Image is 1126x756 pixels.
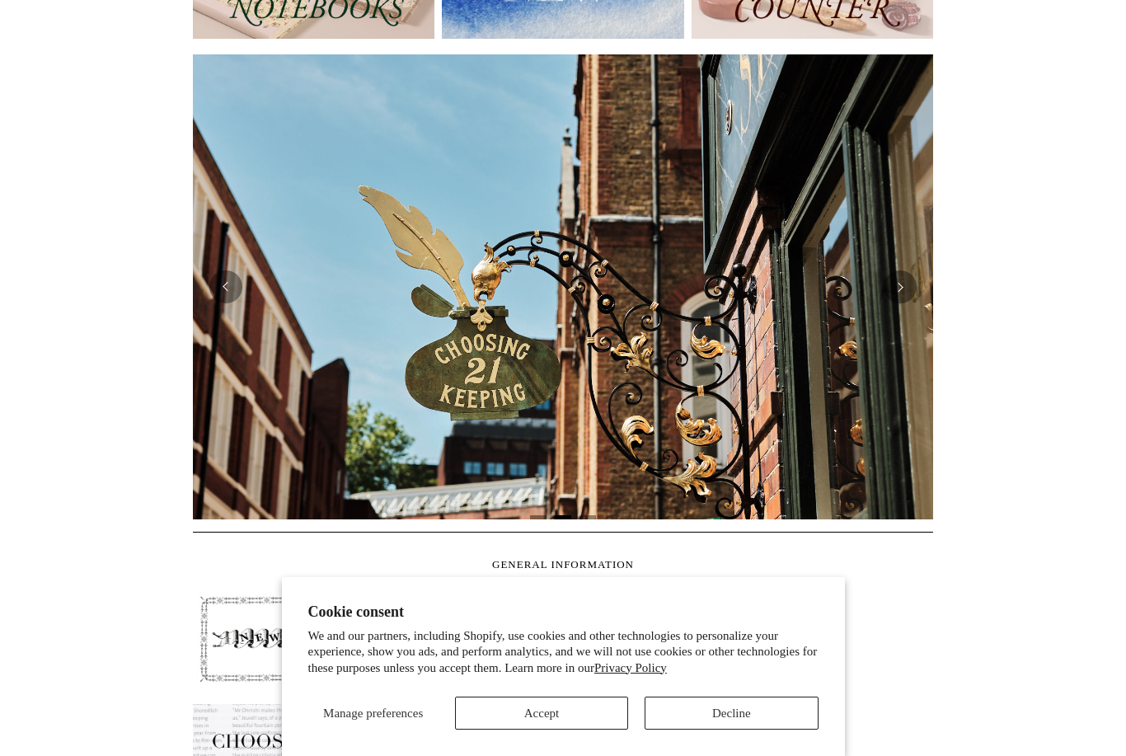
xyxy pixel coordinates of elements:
[209,270,242,303] button: Previous
[455,697,628,730] button: Accept
[308,628,819,677] p: We and our partners, including Shopify, use cookies and other technologies to personalize your ex...
[555,515,571,519] button: Page 2
[594,661,667,674] a: Privacy Policy
[530,515,547,519] button: Page 1
[884,270,917,303] button: Next
[645,697,818,730] button: Decline
[579,515,596,519] button: Page 3
[308,697,439,730] button: Manage preferences
[492,558,634,571] span: GENERAL INFORMATION
[323,707,423,720] span: Manage preferences
[193,588,432,690] img: pf-4db91bb9--1305-Newsletter-Button_1200x.jpg
[193,54,933,519] img: Copyright Choosing Keeping 20190711 LS Homepage 7.jpg__PID:4c49fdcc-9d5f-40e8-9753-f5038b35abb7
[308,603,819,621] h2: Cookie consent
